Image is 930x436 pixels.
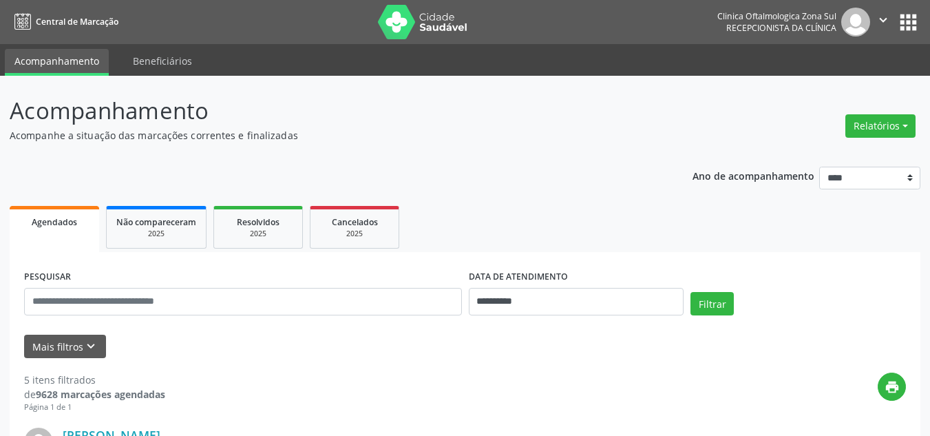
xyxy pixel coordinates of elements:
[24,267,71,288] label: PESQUISAR
[116,216,196,228] span: Não compareceram
[332,216,378,228] span: Cancelados
[726,22,836,34] span: Recepcionista da clínica
[224,229,293,239] div: 2025
[24,335,106,359] button: Mais filtroskeyboard_arrow_down
[841,8,870,37] img: img
[469,267,568,288] label: DATA DE ATENDIMENTO
[885,380,900,395] i: print
[870,8,896,37] button: 
[24,387,165,402] div: de
[32,216,77,228] span: Agendados
[36,16,118,28] span: Central de Marcação
[10,94,647,128] p: Acompanhamento
[693,167,814,184] p: Ano de acompanhamento
[10,128,647,143] p: Acompanhe a situação das marcações correntes e finalizadas
[10,10,118,33] a: Central de Marcação
[24,373,165,387] div: 5 itens filtrados
[36,388,165,401] strong: 9628 marcações agendadas
[237,216,279,228] span: Resolvidos
[876,12,891,28] i: 
[717,10,836,22] div: Clinica Oftalmologica Zona Sul
[5,49,109,76] a: Acompanhamento
[896,10,920,34] button: apps
[690,292,734,315] button: Filtrar
[83,339,98,354] i: keyboard_arrow_down
[116,229,196,239] div: 2025
[320,229,389,239] div: 2025
[878,373,906,401] button: print
[24,402,165,413] div: Página 1 de 1
[845,114,916,138] button: Relatórios
[123,49,202,73] a: Beneficiários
